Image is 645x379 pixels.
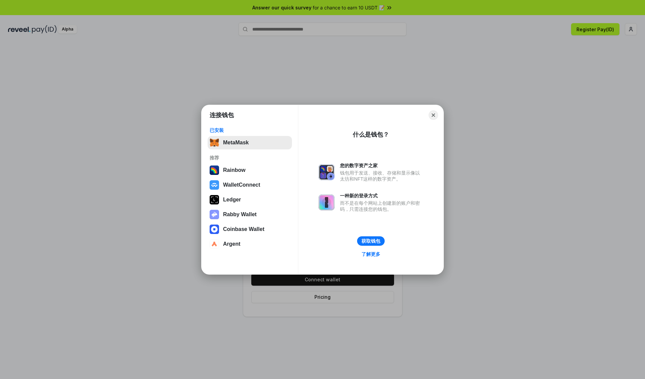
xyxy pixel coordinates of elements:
[210,138,219,147] img: svg+xml,%3Csvg%20fill%3D%22none%22%20height%3D%2233%22%20viewBox%3D%220%200%2035%2033%22%20width%...
[340,162,423,169] div: 您的数字资产之家
[223,167,246,173] div: Rainbow
[208,223,292,236] button: Coinbase Wallet
[210,239,219,249] img: svg+xml,%3Csvg%20width%3D%2228%22%20height%3D%2228%22%20viewBox%3D%220%200%2028%2028%22%20fill%3D...
[357,236,385,246] button: 获取钱包
[210,155,290,161] div: 推荐
[208,178,292,192] button: WalletConnect
[210,111,234,119] h1: 连接钱包
[223,182,260,188] div: WalletConnect
[223,211,257,218] div: Rabby Wallet
[340,193,423,199] div: 一种新的登录方式
[223,197,241,203] div: Ledger
[361,251,380,257] div: 了解更多
[210,225,219,234] img: svg+xml,%3Csvg%20width%3D%2228%22%20height%3D%2228%22%20viewBox%3D%220%200%2028%2028%22%20fill%3D...
[340,200,423,212] div: 而不是在每个网站上创建新的账户和密码，只需连接您的钱包。
[223,140,249,146] div: MetaMask
[340,170,423,182] div: 钱包用于发送、接收、存储和显示像以太坊和NFT这样的数字资产。
[357,250,384,258] a: 了解更多
[223,241,241,247] div: Argent
[210,195,219,204] img: svg+xml,%3Csvg%20xmlns%3D%22http%3A%2F%2Fwww.w3.org%2F2000%2Fsvg%22%20width%3D%2228%22%20height%3...
[223,226,264,232] div: Coinbase Wallet
[208,163,292,177] button: Rainbow
[208,136,292,149] button: MetaMask
[429,110,438,120] button: Close
[361,238,380,244] div: 获取钱包
[208,237,292,251] button: Argent
[318,164,335,180] img: svg+xml,%3Csvg%20xmlns%3D%22http%3A%2F%2Fwww.w3.org%2F2000%2Fsvg%22%20fill%3D%22none%22%20viewBox...
[208,208,292,221] button: Rabby Wallet
[210,180,219,190] img: svg+xml,%3Csvg%20width%3D%2228%22%20height%3D%2228%22%20viewBox%3D%220%200%2028%2028%22%20fill%3D...
[210,127,290,133] div: 已安装
[210,210,219,219] img: svg+xml,%3Csvg%20xmlns%3D%22http%3A%2F%2Fwww.w3.org%2F2000%2Fsvg%22%20fill%3D%22none%22%20viewBox...
[353,131,389,139] div: 什么是钱包？
[318,194,335,210] img: svg+xml,%3Csvg%20xmlns%3D%22http%3A%2F%2Fwww.w3.org%2F2000%2Fsvg%22%20fill%3D%22none%22%20viewBox...
[208,193,292,206] button: Ledger
[210,165,219,175] img: svg+xml,%3Csvg%20width%3D%22120%22%20height%3D%22120%22%20viewBox%3D%220%200%20120%20120%22%20fil...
